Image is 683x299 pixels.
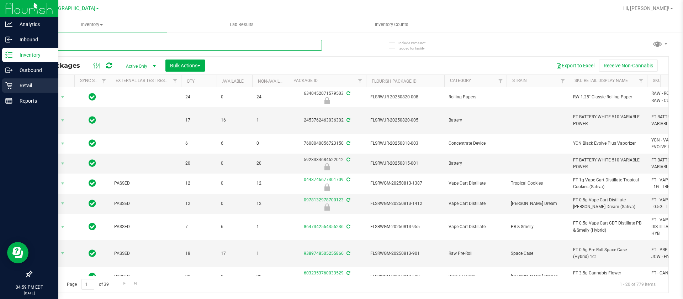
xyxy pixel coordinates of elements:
span: FT 0.5g Vape Cart Distillate [PERSON_NAME] Dream (Sativa) [573,197,643,210]
span: FLSRWJR-20250815-001 [370,160,440,167]
span: 6 [185,140,212,147]
span: FLSRWJR-20250820-005 [370,117,440,124]
span: 20 [185,160,212,167]
a: 6032353760033529 [304,270,344,275]
span: Vape Cart Distillate [449,200,502,207]
span: FT BATTERY WHITE 510 VARIABLE POWER [573,114,643,127]
span: Inventory [17,21,167,28]
a: Strain [512,78,527,83]
span: Sync from Compliance System [345,141,350,146]
span: FT 0.5g Pre-Roll Space Case (Hybrid) 1ct [573,247,643,260]
span: 0 [221,180,248,187]
p: Reports [12,97,55,105]
a: Filter [354,75,366,87]
span: Space Case [511,250,565,257]
span: Battery [449,160,502,167]
span: 0 [256,140,284,147]
span: YCN Black Evolve Plus Vaporizer [573,140,643,147]
p: Outbound [12,66,55,74]
span: Battery [449,117,502,124]
span: Vape Cart Distillate [449,180,502,187]
a: Available [222,79,244,84]
div: Newly Received [287,163,367,170]
span: Sync from Compliance System [345,177,350,182]
div: 2453762463036302 [287,117,367,124]
button: Receive Non-Cannabis [599,60,658,72]
inline-svg: Inventory [5,51,12,58]
inline-svg: Analytics [5,21,12,28]
span: Include items not tagged for facility [398,40,434,51]
a: Filter [169,75,181,87]
span: 1 [256,223,284,230]
span: Lab Results [220,21,263,28]
span: In Sync [89,178,96,188]
span: 6 [221,223,248,230]
span: Rolling Papers [449,94,502,100]
span: 1 [256,117,284,124]
div: 7608040056723150 [287,140,367,147]
inline-svg: Reports [5,97,12,104]
span: Page of 39 [61,279,115,290]
span: In Sync [89,272,96,282]
a: Inventory [17,17,167,32]
span: [GEOGRAPHIC_DATA] [47,5,95,11]
a: Filter [635,75,647,87]
button: Bulk Actions [165,60,205,72]
div: Newly Received [287,203,367,211]
span: Sync from Compliance System [345,197,350,202]
span: PASSED [114,200,177,207]
span: In Sync [89,138,96,148]
p: Inbound [12,35,55,44]
span: [PERSON_NAME] Grapes [511,273,565,280]
span: Sync from Compliance System [345,224,350,229]
a: Sku Retail Display Name [575,78,628,83]
span: 17 [185,117,212,124]
span: In Sync [89,199,96,208]
span: In Sync [89,92,96,102]
span: Whole Flower [449,273,502,280]
span: Sync from Compliance System [345,157,350,162]
span: Inventory Counts [365,21,418,28]
span: 24 [185,94,212,100]
span: RW 1.25" Classic Rolling Paper [573,94,643,100]
inline-svg: Outbound [5,67,12,74]
span: 0 [221,94,248,100]
a: Category [450,78,471,83]
span: Raw Pre-Roll [449,250,502,257]
a: Sync Status [80,78,107,83]
a: 0443746677301709 [304,177,344,182]
p: 04:59 PM EDT [3,284,55,290]
a: Go to the last page [131,279,141,289]
inline-svg: Inbound [5,36,12,43]
span: 12 [256,200,284,207]
span: In Sync [89,222,96,232]
span: select [58,179,67,189]
span: 1 - 20 of 779 items [614,279,661,290]
span: select [58,272,67,282]
span: PASSED [114,180,177,187]
div: Newly Received [287,184,367,191]
span: 0 [221,200,248,207]
span: select [58,115,67,125]
p: [DATE] [3,290,55,296]
span: Vape Cart Distillate [449,223,502,230]
span: select [58,159,67,169]
a: Qty [187,79,195,84]
inline-svg: Retail [5,82,12,89]
span: PASSED [114,223,177,230]
span: All Packages [37,62,87,69]
input: Search Package ID, Item Name, SKU, Lot or Part Number... [31,40,322,51]
a: Filter [557,75,569,87]
span: 6 [221,140,248,147]
span: Tropical Cookies [511,180,565,187]
a: Go to the next page [119,279,129,289]
span: Bulk Actions [170,63,200,68]
iframe: Resource center [7,242,28,263]
span: Sync from Compliance System [345,270,350,275]
span: In Sync [89,115,96,125]
span: select [58,222,67,232]
a: Filter [495,75,507,87]
span: Sync from Compliance System [345,118,350,123]
a: Inventory Counts [317,17,466,32]
a: Package ID [293,78,318,83]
